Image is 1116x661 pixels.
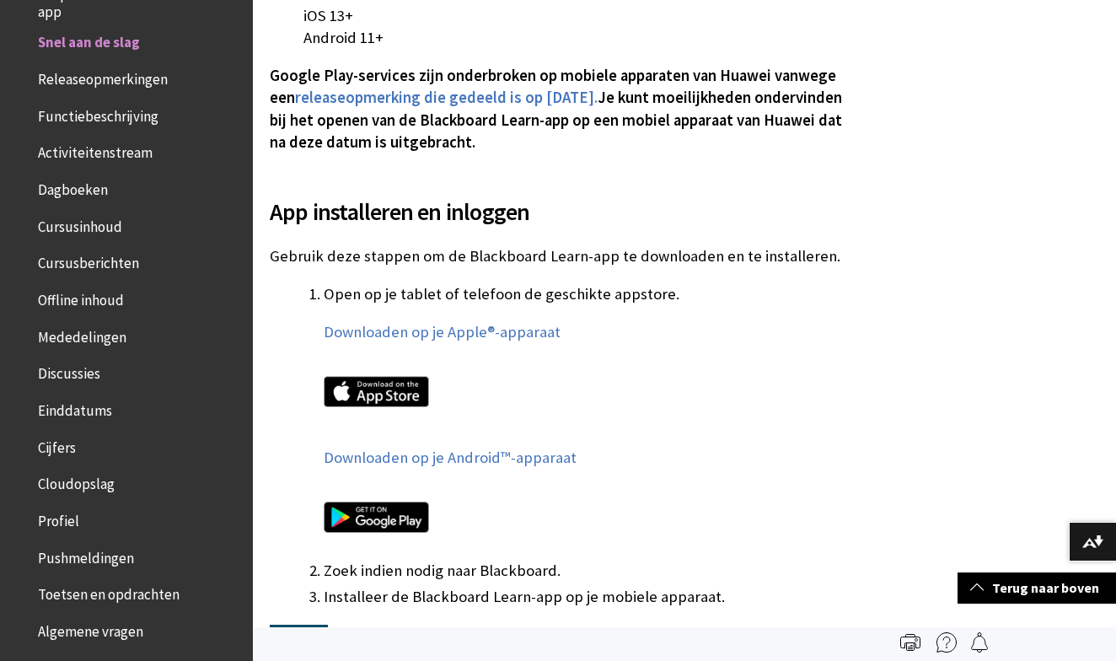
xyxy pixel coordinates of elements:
a: Google Play [324,485,850,556]
p: Gebruik deze stappen om de Blackboard Learn-app te downloaden en te installeren. [270,245,850,267]
img: Print [900,632,920,653]
span: Profiel [38,507,79,529]
li: Installeer de Blackboard Learn-app op je mobiele apparaat. [324,585,850,609]
span: Cursusberichten [38,250,139,272]
span: releaseopmerking die gedeeld is op [DATE]. [295,88,598,107]
span: Google Play-services zijn onderbroken op mobiele apparaten van Huawei vanwege een [270,66,836,107]
span: Cijfers [38,433,76,456]
img: More help [936,632,957,653]
span: Activiteitenstream [38,139,153,162]
span: Cursusinhoud [38,212,122,235]
span: Algemene vragen [38,617,143,640]
p: iOS 13+ Android 11+ [270,5,850,49]
a: Downloaden op je Android™-apparaat [324,448,577,468]
span: Releaseopmerkingen [38,65,168,88]
span: Dagboeken [38,175,108,198]
img: Google Play [324,502,429,533]
img: Follow this page [969,632,990,653]
p: Open op je tablet of telefoon de geschikte appstore. [324,283,850,305]
span: Pushmeldingen [38,544,134,567]
li: Zoek indien nodig naar Blackboard. [324,559,850,583]
h2: App installeren en inloggen [270,174,850,229]
a: Downloaden op je Apple®-apparaat [324,322,561,342]
span: Toetsen en opdrachten [38,581,180,604]
span: Mededelingen [38,323,126,346]
a: releaseopmerking die gedeeld is op [DATE]. [295,88,598,108]
span: Discussies [38,360,100,383]
a: Terug naar boven [958,572,1116,604]
span: Functiebeschrijving [38,102,158,125]
span: Je kunt moeilijkheden ondervinden bij het openen van de Blackboard Learn-app op een mobiel appara... [270,88,842,151]
span: Offline inhoud [38,286,124,309]
span: Cloudopslag [38,470,115,493]
span: Snel aan de slag [38,29,140,51]
span: Einddatums [38,396,112,419]
img: Apple App Store [324,376,429,407]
